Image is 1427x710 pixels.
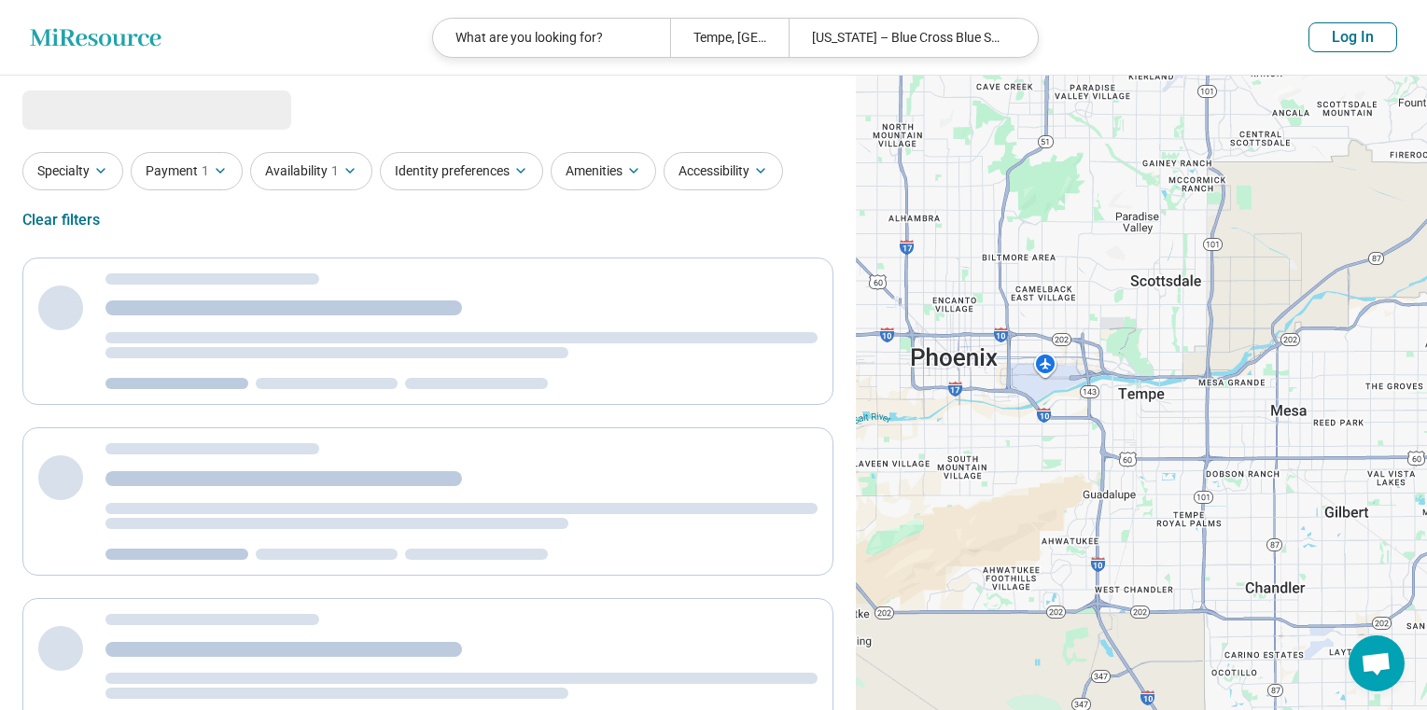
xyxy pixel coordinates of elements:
[433,19,670,57] div: What are you looking for?
[22,152,123,190] button: Specialty
[22,198,100,243] div: Clear filters
[380,152,543,190] button: Identity preferences
[664,152,783,190] button: Accessibility
[202,161,209,181] span: 1
[670,19,789,57] div: Tempe, [GEOGRAPHIC_DATA]
[22,90,179,128] span: Loading...
[551,152,656,190] button: Amenities
[331,161,339,181] span: 1
[789,19,1026,57] div: [US_STATE] – Blue Cross Blue Shield
[250,152,372,190] button: Availability1
[131,152,243,190] button: Payment1
[1308,22,1397,52] button: Log In
[1349,635,1405,691] div: Open chat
